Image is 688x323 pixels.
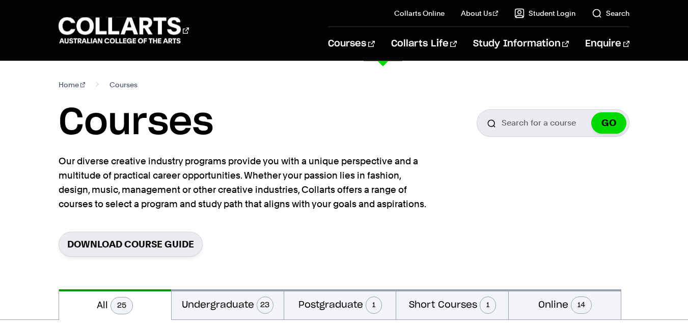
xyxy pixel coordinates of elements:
[592,8,629,18] a: Search
[366,296,382,314] span: 1
[59,232,203,257] a: Download Course Guide
[59,78,86,92] a: Home
[257,296,273,314] span: 23
[509,289,621,319] button: Online14
[394,8,445,18] a: Collarts Online
[111,297,133,314] span: 25
[396,289,508,319] button: Short Courses1
[514,8,575,18] a: Student Login
[391,27,457,61] a: Collarts Life
[59,289,171,320] button: All25
[591,112,626,134] button: GO
[109,78,137,92] span: Courses
[571,296,592,314] span: 14
[59,154,430,211] p: Our diverse creative industry programs provide you with a unique perspective and a multitude of p...
[461,8,499,18] a: About Us
[480,296,496,314] span: 1
[473,27,569,61] a: Study Information
[328,27,374,61] a: Courses
[284,289,396,319] button: Postgraduate1
[585,27,629,61] a: Enquire
[59,100,213,146] h1: Courses
[59,16,189,45] div: Go to homepage
[172,289,284,319] button: Undergraduate23
[477,109,629,137] input: Search for a course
